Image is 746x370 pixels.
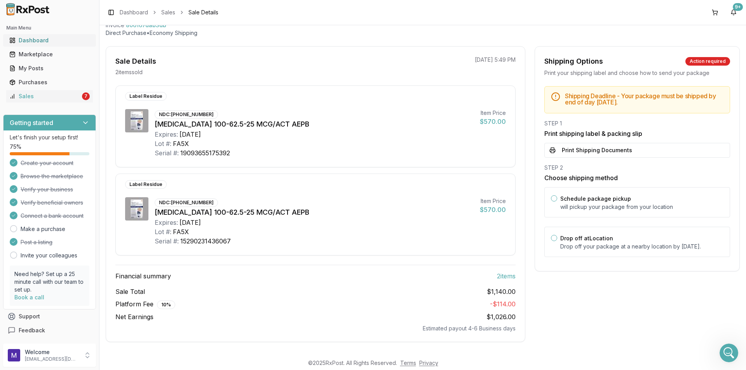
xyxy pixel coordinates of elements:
div: Elizabeth says… [6,69,149,92]
div: STEP 2 [544,164,730,172]
h1: [PERSON_NAME] [38,4,88,10]
a: Privacy [419,360,438,366]
div: on it sorry a little busy with another order but fixing right now [6,12,127,37]
div: 9+ [733,3,743,11]
div: Expires: [155,130,178,139]
div: Let me check with my coworker [PERSON_NAME] [12,196,121,212]
a: My Posts [6,61,93,75]
span: Connect a bank account [21,212,84,220]
div: 15290231436067 [180,236,231,246]
div: Item Price [480,109,506,117]
span: Sale Details [188,9,218,16]
a: Sales [161,9,175,16]
div: Marketplace [9,50,90,58]
a: Make a purchase [21,225,65,233]
div: thank you!! [105,115,149,132]
div: FA5X [173,227,189,236]
div: Label Residue [125,92,167,101]
span: $1,026.00 [486,313,516,321]
iframe: Intercom live chat [720,344,738,362]
label: Schedule package pickup [560,195,631,202]
img: Trelegy Ellipta 100-62.5-25 MCG/ACT AEPB [125,197,148,221]
img: Trelegy Ellipta 100-62.5-25 MCG/ACT AEPB [125,109,148,132]
h5: Shipping Deadline - Your package must be shipped by end of day [DATE] . [565,93,723,105]
span: Feedback [19,327,45,334]
div: Item Price [480,197,506,205]
img: User avatar [8,349,20,361]
div: [MEDICAL_DATA] 100-62.5-25 MCG/ACT AEPB [155,119,474,130]
div: [DATE] [180,218,201,227]
div: no worries i was supposed to get some boxes also do we have eta or tracking? [34,166,143,181]
div: Sales [9,92,80,100]
div: good to go! [12,96,44,104]
p: Active in the last 15m [38,10,93,17]
div: Manuel says… [6,217,149,243]
button: My Posts [3,62,96,75]
span: Financial summary [115,271,171,281]
p: Need help? Set up a 25 minute call with our team to set up. [14,270,85,294]
p: will pickup your package from your location [560,203,723,211]
div: thank you!! [112,120,143,127]
span: Post a listing [21,238,52,246]
div: Manuel says… [6,92,149,115]
img: RxPost Logo [3,3,53,16]
div: Elizabeth says… [6,161,149,192]
span: Verify your business [21,186,73,193]
span: - $114.00 [490,300,516,308]
div: $570.00 [480,117,506,126]
a: Book a call [14,294,44,301]
div: Dashboard [9,36,90,44]
textarea: Message… [7,238,149,251]
a: Terms [400,360,416,366]
div: Lot #: [155,139,171,148]
div: Manuel says… [6,192,149,217]
a: Dashboard [6,33,93,47]
div: 10 % [157,301,175,309]
div: 19093655175392 [180,148,230,158]
button: Print Shipping Documents [544,143,730,158]
div: yes plz [118,69,149,86]
div: yes plz [124,73,143,81]
div: Shipping Options [544,56,603,67]
div: Action required [685,57,730,66]
div: $570.00 [480,205,506,214]
label: Drop off at Location [560,235,613,241]
a: Marketplace [6,47,93,61]
div: Lot #: [155,227,171,236]
div: NDC: [PHONE_NUMBER] [155,110,218,119]
button: Send a message… [133,251,146,264]
div: No worries sorry it took a bit [6,138,96,155]
p: Welcome [25,348,79,356]
p: Direct Purchase • Economy Shipping [106,29,740,37]
div: im changing just fs57 to fs5t for both orders? [6,38,127,63]
nav: breadcrumb [120,9,218,16]
div: STEP 1 [544,120,730,127]
button: Dashboard [3,34,96,47]
div: Print your shipping label and choose how to send your package [544,69,730,77]
div: Close [136,3,150,17]
span: 2 item s [497,271,516,281]
div: no worries i was supposed to get some boxes also do we have eta or tracking? [28,161,149,186]
p: 2 item s sold [115,68,143,76]
div: Estimated payout 4-6 Business days [115,325,516,332]
span: Create your account [21,159,73,167]
div: NDC: [PHONE_NUMBER] [155,198,218,207]
span: 806167dab3db [126,21,166,29]
div: [MEDICAL_DATA] 100-62.5-25 MCG/ACT AEPB [155,207,474,218]
h3: Getting started [10,118,53,127]
button: Gif picker [24,254,31,261]
h2: Main Menu [6,25,93,31]
div: im changing just fs57 to fs5t for both orders? [12,43,121,58]
div: Expires: [155,218,178,227]
a: Invite your colleagues [21,252,77,259]
button: Support [3,309,96,323]
div: FA5X [173,139,189,148]
span: Net Earnings [115,312,153,321]
div: good to go! [6,92,50,109]
span: Verify beneficial owners [21,199,83,207]
span: 75 % [10,143,21,151]
button: 9+ [727,6,740,19]
div: Manuel says… [6,138,149,162]
div: [PERSON_NAME] • 1h ago [12,236,73,240]
p: [DATE] 5:49 PM [475,56,516,64]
